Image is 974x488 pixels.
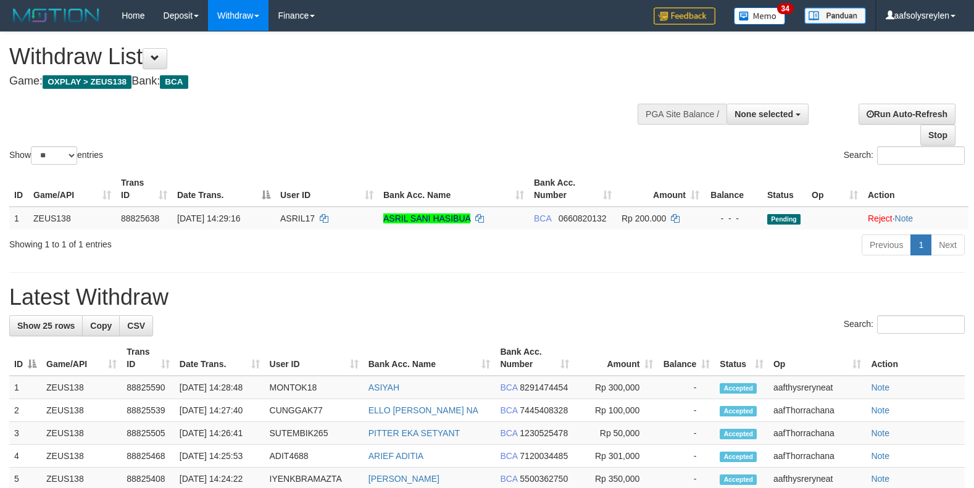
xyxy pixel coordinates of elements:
td: ZEUS138 [28,207,116,230]
td: ADIT4688 [265,445,364,468]
span: Copy 1230525478 to clipboard [520,428,568,438]
a: CSV [119,315,153,336]
span: Copy 7120034485 to clipboard [520,451,568,461]
td: CUNGGAK77 [265,399,364,422]
span: Copy 7445408328 to clipboard [520,405,568,415]
span: Copy [90,321,112,331]
span: Show 25 rows [17,321,75,331]
a: Next [931,234,965,255]
td: aafThorrachana [768,445,866,468]
a: ARIEF ADITIA [368,451,423,461]
th: Bank Acc. Name: activate to sort column ascending [378,172,529,207]
th: Balance: activate to sort column ascending [658,341,715,376]
th: Date Trans.: activate to sort column descending [172,172,275,207]
a: Note [871,474,889,484]
span: BCA [500,451,517,461]
span: Copy 8291474454 to clipboard [520,383,568,392]
td: 3 [9,422,41,445]
a: Note [871,428,889,438]
td: 4 [9,445,41,468]
td: 88825539 [122,399,175,422]
td: - [658,445,715,468]
th: Bank Acc. Name: activate to sort column ascending [364,341,496,376]
a: PITTER EKA SETYANT [368,428,460,438]
th: Amount: activate to sort column ascending [617,172,704,207]
button: None selected [726,104,809,125]
span: BCA [534,213,551,223]
td: [DATE] 14:28:48 [175,376,265,399]
td: MONTOK18 [265,376,364,399]
input: Search: [877,146,965,165]
th: Game/API: activate to sort column ascending [41,341,122,376]
span: BCA [500,474,517,484]
h1: Latest Withdraw [9,285,965,310]
span: [DATE] 14:29:16 [177,213,240,223]
td: Rp 301,000 [574,445,658,468]
th: ID [9,172,28,207]
td: Rp 100,000 [574,399,658,422]
th: Op: activate to sort column ascending [807,172,863,207]
td: aafThorrachana [768,422,866,445]
span: Copy 5500362750 to clipboard [520,474,568,484]
th: Op: activate to sort column ascending [768,341,866,376]
td: 1 [9,207,28,230]
span: Pending [767,214,801,225]
span: BCA [160,75,188,89]
th: Status [762,172,807,207]
span: CSV [127,321,145,331]
a: [PERSON_NAME] [368,474,439,484]
img: Button%20Memo.svg [734,7,786,25]
img: panduan.png [804,7,866,24]
span: 34 [777,3,794,14]
th: Game/API: activate to sort column ascending [28,172,116,207]
span: Accepted [720,383,757,394]
td: 1 [9,376,41,399]
td: - [658,399,715,422]
th: User ID: activate to sort column ascending [265,341,364,376]
a: Note [871,383,889,392]
select: Showentries [31,146,77,165]
td: [DATE] 14:27:40 [175,399,265,422]
a: Previous [862,234,911,255]
div: - - - [709,212,757,225]
td: ZEUS138 [41,376,122,399]
span: Accepted [720,474,757,485]
td: 2 [9,399,41,422]
span: Rp 200.000 [622,213,666,223]
th: Trans ID: activate to sort column ascending [116,172,172,207]
a: Run Auto-Refresh [859,104,955,125]
a: ASRIL SANI HASIBUA [383,213,470,223]
a: Note [871,405,889,415]
td: [DATE] 14:26:41 [175,422,265,445]
span: None selected [735,109,793,119]
th: ID: activate to sort column descending [9,341,41,376]
td: · [863,207,968,230]
img: Feedback.jpg [654,7,715,25]
th: Status: activate to sort column ascending [715,341,768,376]
a: Reject [868,213,893,223]
span: 88825638 [121,213,159,223]
td: 88825468 [122,445,175,468]
a: 1 [910,234,931,255]
span: OXPLAY > ZEUS138 [43,75,131,89]
td: 88825590 [122,376,175,399]
th: Bank Acc. Number: activate to sort column ascending [495,341,574,376]
td: ZEUS138 [41,445,122,468]
h4: Game: Bank: [9,75,637,88]
h1: Withdraw List [9,44,637,69]
a: Stop [920,125,955,146]
span: Accepted [720,452,757,462]
a: Note [871,451,889,461]
img: MOTION_logo.png [9,6,103,25]
td: 88825505 [122,422,175,445]
td: ZEUS138 [41,399,122,422]
span: BCA [500,428,517,438]
span: Copy 0660820132 to clipboard [559,213,607,223]
td: ZEUS138 [41,422,122,445]
td: aafthysreryneat [768,376,866,399]
span: BCA [500,405,517,415]
a: ELLO [PERSON_NAME] NA [368,405,478,415]
label: Search: [844,146,965,165]
span: Accepted [720,406,757,416]
td: SUTEMBIK265 [265,422,364,445]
